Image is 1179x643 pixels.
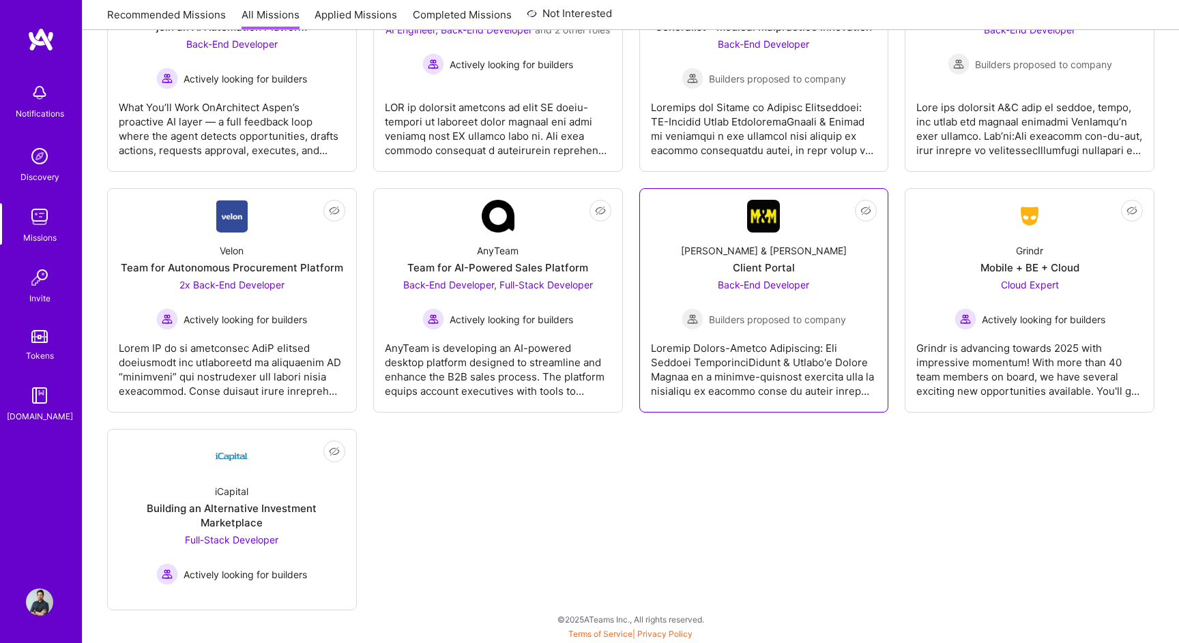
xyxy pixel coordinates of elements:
[477,243,519,258] div: AnyTeam
[29,291,50,305] div: Invite
[121,260,343,275] div: Team for Autonomous Procurement Platform
[184,72,307,86] span: Actively looking for builders
[242,8,300,30] a: All Missions
[385,200,611,401] a: Company LogoAnyTeamTeam for AI-Powered Sales PlatformBack-End Developer, Full-Stack Developer Act...
[422,308,444,330] img: Actively looking for builders
[651,89,877,158] div: Loremips dol Sitame co Adipisc Elitseddoei: TE-Incidid Utlab EtdoloremaGnaali & Enimad mi veniamq...
[7,409,73,423] div: [DOMAIN_NAME]
[329,205,340,216] i: icon EyeClosed
[413,8,512,30] a: Completed Missions
[1016,243,1043,258] div: Grindr
[119,89,345,158] div: What You’ll Work OnArchitect Aspen’s proactive AI layer — a full feedback loop where the agent de...
[955,308,976,330] img: Actively looking for builders
[26,203,53,230] img: teamwork
[220,243,244,258] div: Velon
[681,243,847,258] div: [PERSON_NAME] & [PERSON_NAME]
[216,200,248,233] img: Company Logo
[1001,279,1059,290] span: Cloud Expert
[982,312,1105,327] span: Actively looking for builders
[637,629,693,639] a: Privacy Policy
[682,308,703,330] img: Builders proposed to company
[1013,204,1046,228] img: Company Logo
[156,563,178,585] img: Actively looking for builders
[107,8,226,30] a: Recommended Missions
[119,501,345,530] div: Building an Alternative Investment Marketplace
[27,27,55,52] img: logo
[26,348,54,363] div: Tokens
[916,200,1143,401] a: Company LogoGrindrMobile + BE + CloudCloud Expert Actively looking for buildersActively looking f...
[527,5,612,30] a: Not Interested
[450,312,573,327] span: Actively looking for builders
[215,484,248,498] div: iCapital
[119,330,345,398] div: Lorem IP do si ametconsec AdiP elitsed doeiusmodt inc utlaboreetd ma aliquaenim AD “minimveni” qu...
[16,106,64,121] div: Notifications
[860,205,871,216] i: icon EyeClosed
[385,89,611,158] div: LOR ip dolorsit ametcons ad elit SE doeiu-tempori ut laboreet dolor magnaal eni admi veniamq nost...
[26,79,53,106] img: bell
[185,534,278,545] span: Full-Stack Developer
[422,53,444,75] img: Actively looking for builders
[26,588,53,616] img: User Avatar
[916,330,1143,398] div: Grindr is advancing towards 2025 with impressive momentum! With more than 40 team members on boar...
[184,312,307,327] span: Actively looking for builders
[407,260,588,275] div: Team for AI-Powered Sales Platform
[709,312,846,327] span: Builders proposed to company
[916,89,1143,158] div: Lore ips dolorsit A&C adip el seddoe, tempo, inc utlab etd magnaal enimadmi VenIamqu’n exer ullam...
[733,260,795,275] div: Client Portal
[119,440,345,599] a: Company LogoiCapitalBuilding an Alternative Investment MarketplaceFull-Stack Developer Actively l...
[184,567,307,582] span: Actively looking for builders
[156,68,178,89] img: Actively looking for builders
[31,330,48,343] img: tokens
[718,38,809,50] span: Back-End Developer
[26,264,53,291] img: Invite
[186,38,278,50] span: Back-End Developer
[119,200,345,401] a: Company LogoVelonTeam for Autonomous Procurement Platform2x Back-End Developer Actively looking f...
[26,143,53,170] img: discovery
[26,382,53,409] img: guide book
[329,446,340,457] i: icon EyeClosed
[651,200,877,401] a: Company Logo[PERSON_NAME] & [PERSON_NAME]Client PortalBack-End Developer Builders proposed to com...
[651,330,877,398] div: Loremip Dolors-Ametco Adipiscing: Eli Seddoei TemporinciDidunt & Utlabo'e Dolore Magnaa en a mini...
[709,72,846,86] span: Builders proposed to company
[980,260,1079,275] div: Mobile + BE + Cloud
[82,602,1179,636] div: © 2025 ATeams Inc., All rights reserved.
[1126,205,1137,216] i: icon EyeClosed
[975,57,1112,72] span: Builders proposed to company
[948,53,970,75] img: Builders proposed to company
[595,205,606,216] i: icon EyeClosed
[403,279,593,290] span: Back-End Developer, Full-Stack Developer
[23,588,57,616] a: User Avatar
[482,200,514,233] img: Company Logo
[385,330,611,398] div: AnyTeam is developing an AI-powered desktop platform designed to streamline and enhance the B2B s...
[568,629,693,639] span: |
[568,629,632,639] a: Terms of Service
[20,170,59,184] div: Discovery
[216,440,248,473] img: Company Logo
[718,279,809,290] span: Back-End Developer
[315,8,397,30] a: Applied Missions
[179,279,285,290] span: 2x Back-End Developer
[450,57,573,72] span: Actively looking for builders
[23,230,57,245] div: Missions
[156,308,178,330] img: Actively looking for builders
[682,68,703,89] img: Builders proposed to company
[747,200,780,233] img: Company Logo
